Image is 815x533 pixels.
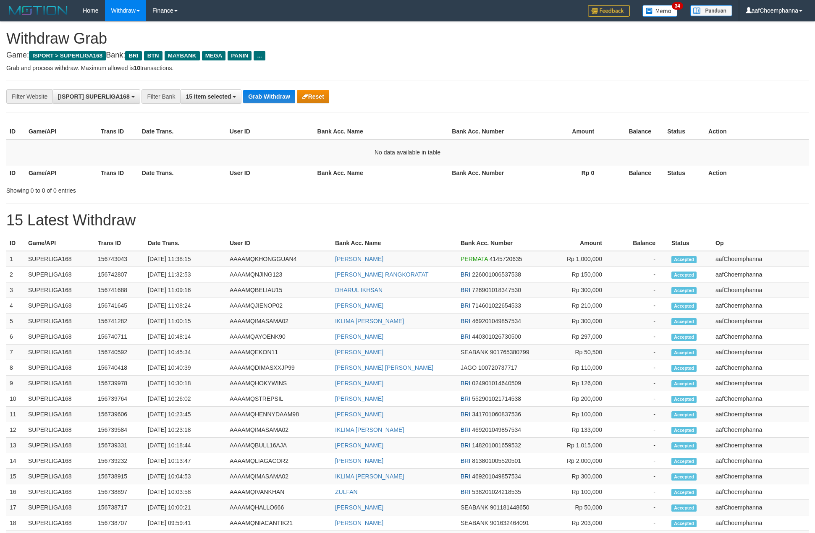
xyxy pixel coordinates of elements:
a: IKLIMA [PERSON_NAME] [335,318,404,324]
span: Accepted [671,349,697,356]
span: BRI [461,333,470,340]
td: Rp 300,000 [535,282,615,298]
th: Bank Acc. Name [332,235,457,251]
td: Rp 200,000 [535,391,615,407]
td: SUPERLIGA168 [25,407,94,422]
span: Accepted [671,287,697,294]
td: aafChoemphanna [712,453,809,469]
td: aafChoemphanna [712,360,809,376]
td: 2 [6,267,25,282]
td: - [615,438,668,453]
td: aafChoemphanna [712,298,809,314]
td: SUPERLIGA168 [25,515,94,531]
td: SUPERLIGA168 [25,251,94,267]
td: Rp 210,000 [535,298,615,314]
a: [PERSON_NAME] [335,457,383,464]
th: Action [705,165,809,180]
th: Balance [607,124,664,139]
td: - [615,391,668,407]
a: [PERSON_NAME] [335,411,383,418]
th: Trans ID [97,124,139,139]
a: [PERSON_NAME] [335,442,383,449]
h4: Game: Bank: [6,51,809,60]
span: Accepted [671,303,697,310]
td: - [615,500,668,515]
td: AAAAMQHALLO666 [226,500,332,515]
th: ID [6,124,25,139]
img: Button%20Memo.svg [642,5,678,17]
span: Copy 901181448650 to clipboard [490,504,529,511]
td: aafChoemphanna [712,500,809,515]
a: DHARUL IKHSAN [335,287,383,293]
td: 156740592 [94,345,144,360]
span: BRI [461,442,470,449]
span: Copy 726901018347530 to clipboard [472,287,521,293]
td: Rp 300,000 [535,314,615,329]
td: SUPERLIGA168 [25,422,94,438]
td: [DATE] 10:23:18 [144,422,226,438]
td: SUPERLIGA168 [25,484,94,500]
td: 156739232 [94,453,144,469]
td: SUPERLIGA168 [25,314,94,329]
td: Rp 300,000 [535,469,615,484]
td: 156739584 [94,422,144,438]
th: Date Trans. [139,124,226,139]
th: Trans ID [94,235,144,251]
span: BRI [461,473,470,480]
td: SUPERLIGA168 [25,391,94,407]
span: PANIN [228,51,252,60]
span: Copy 469201049857534 to clipboard [472,426,521,433]
th: Date Trans. [144,235,226,251]
span: BRI [125,51,142,60]
td: - [615,407,668,422]
td: 11 [6,407,25,422]
td: Rp 133,000 [535,422,615,438]
span: BRI [461,395,470,402]
td: [DATE] 10:48:14 [144,329,226,345]
td: - [615,453,668,469]
p: Grab and process withdraw. Maximum allowed is transactions. [6,64,809,72]
td: Rp 126,000 [535,376,615,391]
td: Rp 50,000 [535,500,615,515]
a: [PERSON_NAME] [335,349,383,355]
td: SUPERLIGA168 [25,438,94,453]
a: [PERSON_NAME] [335,256,383,262]
th: Balance [607,165,664,180]
td: [DATE] 11:08:24 [144,298,226,314]
th: Trans ID [97,165,139,180]
td: AAAAMQBELIAU15 [226,282,332,298]
td: Rp 50,500 [535,345,615,360]
td: 156740711 [94,329,144,345]
td: 17 [6,500,25,515]
th: User ID [226,124,314,139]
span: BRI [461,457,470,464]
span: Copy 148201001659532 to clipboard [472,442,521,449]
th: Op [712,235,809,251]
td: SUPERLIGA168 [25,298,94,314]
td: - [615,345,668,360]
th: Balance [615,235,668,251]
td: 18 [6,515,25,531]
td: 6 [6,329,25,345]
td: Rp 297,000 [535,329,615,345]
td: SUPERLIGA168 [25,345,94,360]
td: No data available in table [6,139,809,165]
span: Accepted [671,442,697,449]
th: Status [668,235,712,251]
span: Accepted [671,458,697,465]
button: Grab Withdraw [243,90,295,103]
td: AAAAMQIMASAMA02 [226,422,332,438]
span: MAYBANK [165,51,200,60]
th: Rp 0 [521,165,607,180]
span: BRI [461,411,470,418]
td: [DATE] 10:03:58 [144,484,226,500]
td: AAAAMQKHONGGUAN4 [226,251,332,267]
th: Bank Acc. Name [314,124,449,139]
span: BRI [461,380,470,387]
td: - [615,360,668,376]
span: SEABANK [461,520,488,526]
a: [PERSON_NAME] [335,395,383,402]
span: Accepted [671,334,697,341]
span: Accepted [671,427,697,434]
td: SUPERLIGA168 [25,453,94,469]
